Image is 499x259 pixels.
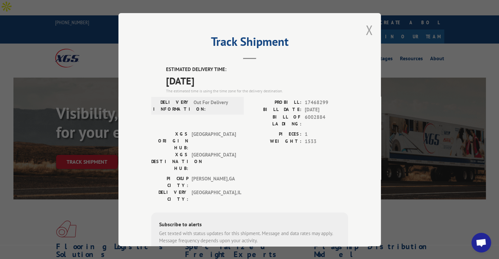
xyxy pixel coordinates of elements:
[151,175,188,189] label: PICKUP CITY:
[159,220,340,230] div: Subscribe to alerts
[192,151,236,172] span: [GEOGRAPHIC_DATA]
[166,66,348,73] label: ESTIMATED DELIVERY TIME:
[305,113,348,127] span: 6002884
[194,99,238,112] span: Out For Delivery
[471,233,491,252] a: Open chat
[153,99,190,112] label: DELIVERY INFORMATION:
[250,138,301,145] label: WEIGHT:
[365,21,373,39] button: Close modal
[151,37,348,49] h2: Track Shipment
[151,151,188,172] label: XGS DESTINATION HUB:
[305,106,348,114] span: [DATE]
[250,106,301,114] label: BILL DATE:
[192,189,236,202] span: [GEOGRAPHIC_DATA] , IL
[151,130,188,151] label: XGS ORIGIN HUB:
[159,230,340,244] div: Get texted with status updates for this shipment. Message and data rates may apply. Message frequ...
[250,99,301,106] label: PROBILL:
[305,99,348,106] span: 17468299
[166,73,348,88] span: [DATE]
[250,113,301,127] label: BILL OF LADING:
[305,138,348,145] span: 1533
[151,189,188,202] label: DELIVERY CITY:
[166,88,348,94] div: The estimated time is using the time zone for the delivery destination.
[192,130,236,151] span: [GEOGRAPHIC_DATA]
[305,130,348,138] span: 1
[250,130,301,138] label: PIECES:
[192,175,236,189] span: [PERSON_NAME] , GA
